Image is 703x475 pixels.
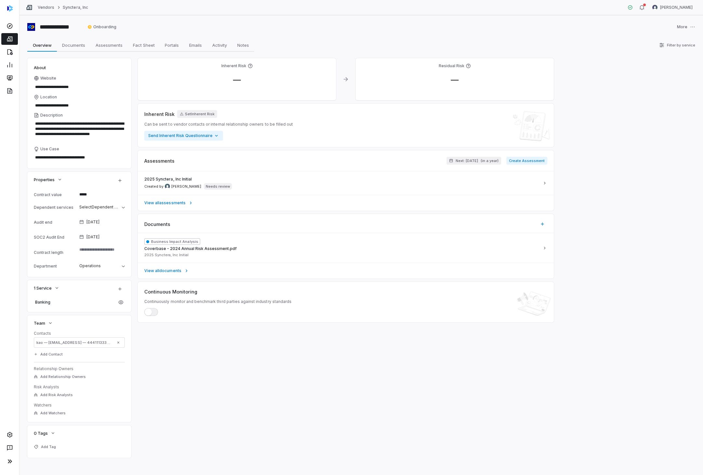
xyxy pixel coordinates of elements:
span: kao — [EMAIL_ADDRESS] — 4441113333 — ae [36,340,112,345]
img: svg%3e [7,5,13,12]
span: View all assessments [144,200,186,206]
button: 1 Service [32,282,61,294]
dt: Risk Analysts [34,384,125,390]
span: [DATE] [86,219,99,225]
button: [DATE] [77,215,127,229]
span: Assessments [144,157,175,164]
a: Synctera, Inc [63,5,88,10]
input: Website [34,82,114,92]
button: 0 Tags [32,427,58,439]
button: [DATE] [77,230,127,244]
span: Add Watchers [40,411,66,416]
span: — [446,75,464,84]
span: — [228,75,246,84]
span: [PERSON_NAME] [171,184,201,189]
p: Needs review [206,184,230,189]
button: Add Contact [32,348,65,360]
span: Activity [210,41,229,49]
span: Overview [30,41,54,49]
a: View alldocuments [138,263,554,279]
span: Coverbase - 2024 Annual Risk Assessment.pdf [144,246,237,251]
button: Business Impact AnalysisCoverbase - 2024 Annual Risk Assessment.pdf2025 Synctera, Inc Initial [138,233,554,263]
span: 0 Tags [34,430,48,436]
button: Filter by service [657,39,697,51]
div: Audit end [34,220,77,225]
textarea: Description [34,119,125,144]
span: Fact Sheet [130,41,157,49]
h4: Residual Risk [439,63,464,69]
dt: Relationship Owners [34,366,125,371]
div: Dependent services [34,205,77,210]
dt: Watchers [34,403,125,408]
span: Description [40,113,63,118]
span: 1 Service [34,285,52,291]
div: Department [34,264,77,269]
button: More [675,20,697,34]
a: Vendors [38,5,54,10]
span: Use Case [40,146,59,152]
button: Amanda Pettenati avatar[PERSON_NAME] [648,3,696,12]
a: 2025 Synctera, Inc InitialCreated by Zi Chong Kao avatar[PERSON_NAME]Needs review [138,171,554,195]
span: Documents [59,41,88,49]
span: [PERSON_NAME] [660,5,693,10]
dt: Contacts [34,331,125,336]
a: Banking [34,298,116,307]
img: Amanda Pettenati avatar [652,5,657,10]
span: Can be sent to vendor contacts or internal relationship owners to be filled out [144,122,293,127]
button: Next: [DATE](in a year) [447,157,501,165]
span: Select Dependent services [79,205,131,209]
img: Zi Chong Kao avatar [165,184,170,189]
span: Add Tag [41,444,56,449]
button: Properties [32,174,64,185]
span: Banking [35,300,114,305]
div: Contract value [34,192,77,197]
span: Continuously monitor and benchmark third parties against industry standards [144,299,292,304]
span: Assessments [93,41,125,49]
span: About [34,65,46,70]
span: Website [40,76,56,81]
span: Add Risk Analysts [40,393,73,397]
span: Add Relationship Owners [40,374,86,379]
span: 2025 Synctera, Inc Initial [144,253,189,257]
span: ( in a year ) [481,158,499,163]
input: Location [34,101,125,110]
span: Continuous Monitoring [144,288,197,295]
a: View allassessments [138,195,554,211]
span: Team [34,320,45,326]
span: Properties [34,177,55,182]
span: Documents [144,221,170,228]
span: Inherent Risk [144,111,175,118]
span: Notes [235,41,252,49]
span: Next: [DATE] [456,158,478,163]
button: Create Assessment [506,157,547,165]
span: 2025 Synctera, Inc Initial [144,177,192,182]
button: SetInherent Risk [177,110,217,118]
span: View all documents [144,268,181,273]
span: Emails [187,41,204,49]
span: Portals [162,41,181,49]
button: Send Inherent Risk Questionnaire [144,131,223,141]
span: Onboarding [87,24,116,30]
span: [DATE] [86,234,99,240]
button: Add Tag [32,441,58,453]
h4: Inherent Risk [221,63,246,69]
span: Business Impact Analysis [144,238,200,245]
span: Created by [144,184,201,189]
button: Team [32,317,55,329]
div: SOC2 Audit End [34,235,77,240]
span: Location [40,94,57,100]
textarea: Use Case [34,153,125,162]
div: Contract length [34,250,77,255]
